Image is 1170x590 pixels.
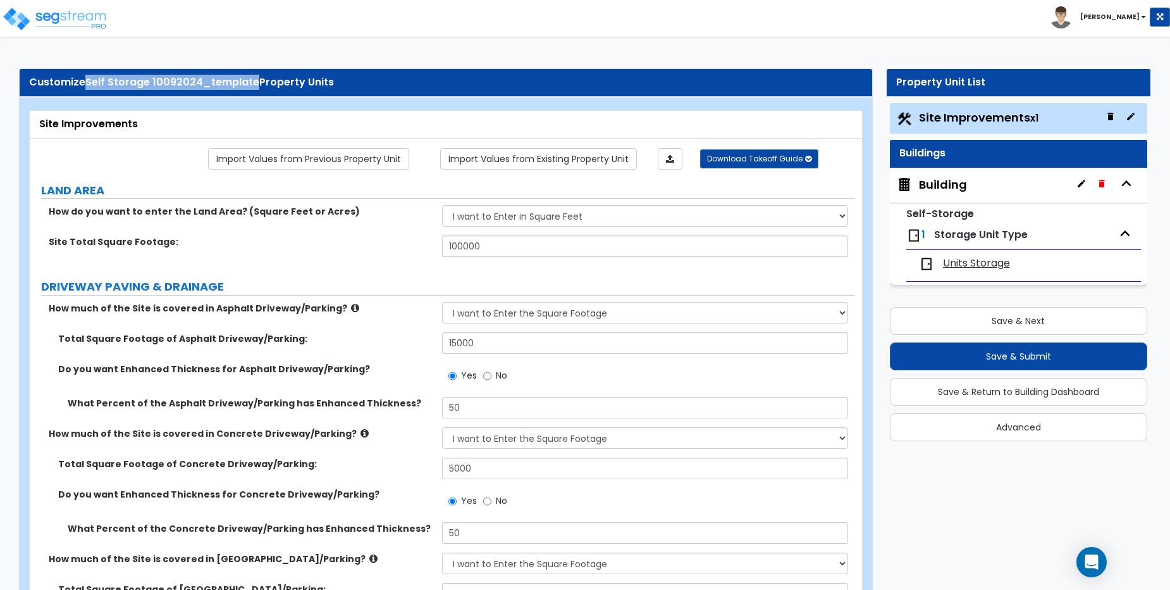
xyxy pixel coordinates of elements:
[899,146,1138,161] div: Buildings
[921,227,925,242] span: 1
[896,111,913,127] img: Construction.png
[934,227,1028,242] span: Storage Unit Type
[360,429,369,438] i: click for more info!
[68,522,433,535] label: What Percent of the Concrete Driveway/Parking has Enhanced Thickness?
[1050,6,1072,28] img: avatar.png
[1076,547,1107,577] div: Open Intercom Messenger
[896,177,967,193] span: Building
[85,75,259,89] span: Self Storage 10092024_template
[448,369,457,383] input: Yes
[919,110,1038,125] span: Site Improvements
[707,153,803,164] span: Download Takeoff Guide
[49,553,433,565] label: How much of the Site is covered in [GEOGRAPHIC_DATA]/Parking?
[890,342,1148,370] button: Save & Submit
[919,177,967,193] div: Building
[58,363,433,375] label: Do you want Enhanced Thickness for Asphalt Driveway/Parking?
[58,458,433,470] label: Total Square Footage of Concrete Driveway/Parking:
[49,427,433,440] label: How much of the Site is covered in Concrete Driveway/Parking?
[943,256,1010,271] span: Units Storage
[896,177,913,193] img: building.svg
[906,206,974,221] small: Self-Storage
[49,235,433,248] label: Site Total Square Footage:
[906,228,921,243] img: door.png
[461,494,477,507] span: Yes
[483,369,491,383] input: No
[496,494,507,507] span: No
[58,488,433,501] label: Do you want Enhanced Thickness for Concrete Driveway/Parking?
[440,148,637,170] a: Import the dynamic attribute values from existing properties.
[39,117,853,132] div: Site Improvements
[41,279,854,295] label: DRIVEWAY PAVING & DRAINAGE
[496,369,507,382] span: No
[1030,111,1038,125] small: x1
[369,554,378,563] i: click for more info!
[68,397,433,410] label: What Percent of the Asphalt Driveway/Parking has Enhanced Thickness?
[890,378,1148,406] button: Save & Return to Building Dashboard
[896,75,1142,90] div: Property Unit List
[41,182,854,199] label: LAND AREA
[483,494,491,508] input: No
[49,302,433,315] label: How much of the Site is covered in Asphalt Driveway/Parking?
[890,307,1148,335] button: Save & Next
[29,75,863,90] div: Customize Property Units
[208,148,409,170] a: Import the dynamic attribute values from previous properties.
[58,332,433,345] label: Total Square Footage of Asphalt Driveway/Parking:
[1080,12,1140,22] b: [PERSON_NAME]
[658,148,682,170] a: Import the dynamic attributes value through Excel sheet
[2,6,109,32] img: logo_pro_r.png
[448,494,457,508] input: Yes
[890,413,1148,441] button: Advanced
[919,256,934,272] img: door.png
[700,149,818,168] button: Download Takeoff Guide
[461,369,477,382] span: Yes
[351,303,359,313] i: click for more info!
[49,205,433,218] label: How do you want to enter the Land Area? (Square Feet or Acres)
